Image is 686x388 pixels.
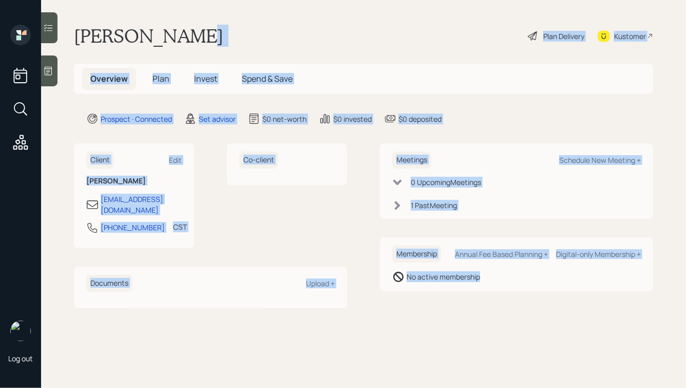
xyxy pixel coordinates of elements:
[556,249,641,259] div: Digital-only Membership +
[86,275,132,292] h6: Documents
[614,31,646,42] div: Kustomer
[153,73,169,84] span: Plan
[455,249,548,259] div: Annual Fee Based Planning +
[398,114,442,124] div: $0 deposited
[173,221,187,232] div: CST
[407,271,480,282] div: No active membership
[543,31,584,42] div: Plan Delivery
[411,200,457,211] div: 1 Past Meeting
[559,155,641,165] div: Schedule New Meeting +
[90,73,128,84] span: Overview
[242,73,293,84] span: Spend & Save
[169,155,182,165] div: Edit
[306,279,335,288] div: Upload +
[262,114,307,124] div: $0 net-worth
[199,114,236,124] div: Set advisor
[8,354,33,363] div: Log out
[74,25,223,47] h1: [PERSON_NAME]
[86,177,182,186] h6: [PERSON_NAME]
[333,114,372,124] div: $0 invested
[86,152,114,169] h6: Client
[101,194,182,215] div: [EMAIL_ADDRESS][DOMAIN_NAME]
[239,152,278,169] h6: Co-client
[101,222,165,233] div: [PHONE_NUMBER]
[101,114,172,124] div: Prospect · Connected
[194,73,217,84] span: Invest
[411,177,481,188] div: 0 Upcoming Meeting s
[10,321,31,341] img: hunter_neumayer.jpg
[392,152,431,169] h6: Meetings
[392,246,441,263] h6: Membership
